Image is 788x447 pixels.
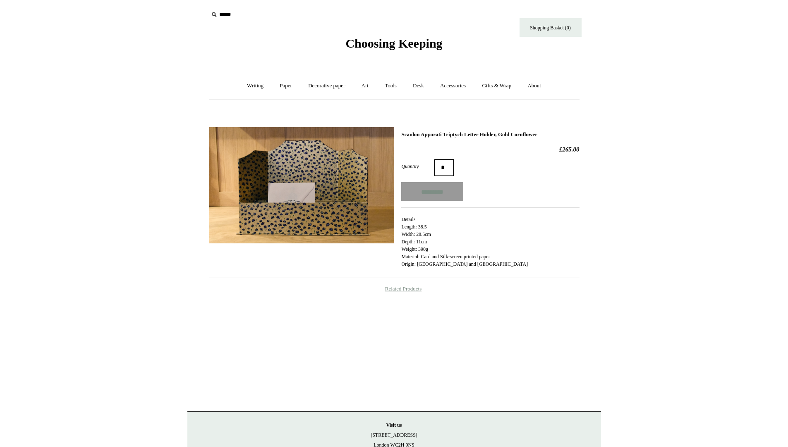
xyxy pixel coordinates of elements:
[401,216,579,268] p: Details Length: 38.5 Width: 28.5cm Depth: 11cm Weight: 390g Material: Card and Silk-screen printe...
[209,127,394,243] img: Scanlon Apparati Triptych Letter Holder, Gold Cornflower
[272,75,299,97] a: Paper
[401,146,579,153] h2: £265.00
[401,163,434,170] label: Quantity
[187,286,601,292] h4: Related Products
[301,75,352,97] a: Decorative paper
[433,75,473,97] a: Accessories
[405,75,431,97] a: Desk
[401,131,579,138] h1: Scanlon Apparati Triptych Letter Holder, Gold Cornflower
[520,18,582,37] a: Shopping Basket (0)
[345,43,442,49] a: Choosing Keeping
[386,422,402,428] strong: Visit us
[345,36,442,50] span: Choosing Keeping
[474,75,519,97] a: Gifts & Wrap
[520,75,548,97] a: About
[377,75,404,97] a: Tools
[240,75,271,97] a: Writing
[354,75,376,97] a: Art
